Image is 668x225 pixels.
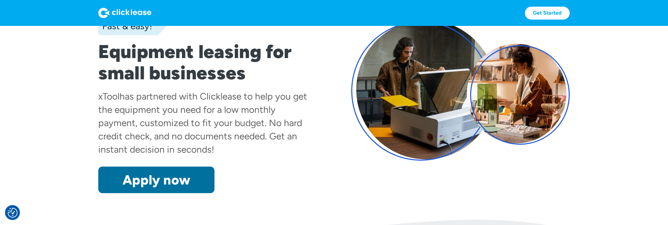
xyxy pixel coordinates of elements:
h1: Equipment leasing for small businesses [98,41,317,84]
img: Logo [98,8,151,18]
a: Apply now [98,167,214,193]
div: xTool [98,91,120,102]
a: Get Started [525,7,570,20]
div: Fast & easy! [98,19,152,33]
button: Consent Preferences [8,208,18,218]
div: has partnered with Clicklease to help you get the equipment you need for a low monthly payment, c... [98,91,307,155]
img: Revisit consent button [8,208,18,218]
